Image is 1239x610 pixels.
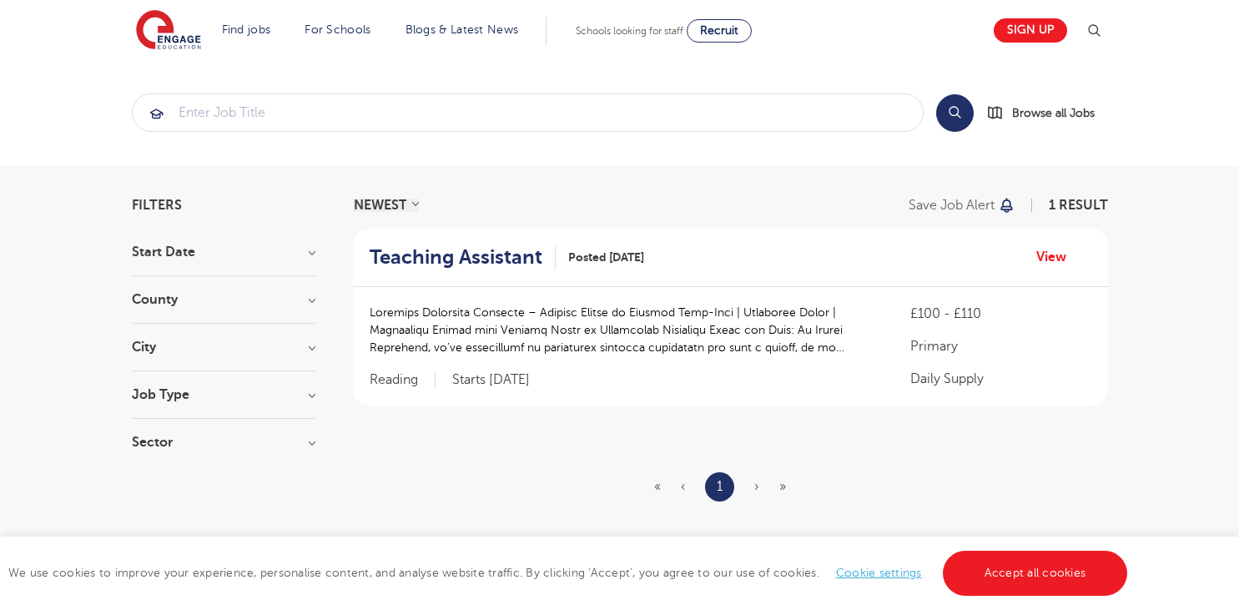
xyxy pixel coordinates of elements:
a: Sign up [994,18,1067,43]
h3: Sector [132,436,315,449]
button: Search [936,94,974,132]
span: We use cookies to improve your experience, personalise content, and analyse website traffic. By c... [8,567,1131,579]
span: Filters [132,199,182,212]
a: View [1036,246,1079,268]
span: Reading [370,371,436,389]
div: Submit [132,93,924,132]
button: Save job alert [909,199,1016,212]
h3: Job Type [132,388,315,401]
a: Teaching Assistant [370,245,556,270]
a: Cookie settings [836,567,922,579]
img: Engage Education [136,10,201,52]
span: 1 result [1049,198,1108,213]
span: Recruit [700,24,738,37]
a: Recruit [687,19,752,43]
p: £100 - £110 [910,304,1090,324]
span: « [654,479,661,494]
input: Submit [133,94,923,131]
h2: Teaching Assistant [370,245,542,270]
a: Find jobs [222,23,271,36]
h3: City [132,340,315,354]
p: Daily Supply [910,369,1090,389]
span: Schools looking for staff [576,25,683,37]
p: Save job alert [909,199,995,212]
p: Loremips Dolorsita Consecte – Adipisc Elitse do Eiusmod Temp-Inci | Utlaboree Dolor | Magnaaliqu ... [370,304,878,356]
h3: Start Date [132,245,315,259]
span: ‹ [681,479,685,494]
span: » [779,479,786,494]
span: › [754,479,759,494]
p: Starts [DATE] [452,371,530,389]
a: For Schools [305,23,370,36]
a: Blogs & Latest News [405,23,519,36]
span: Browse all Jobs [1012,103,1095,123]
h3: County [132,293,315,306]
p: Primary [910,336,1090,356]
span: Posted [DATE] [568,249,644,266]
a: Accept all cookies [943,551,1128,596]
a: 1 [717,476,723,497]
a: Browse all Jobs [987,103,1108,123]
